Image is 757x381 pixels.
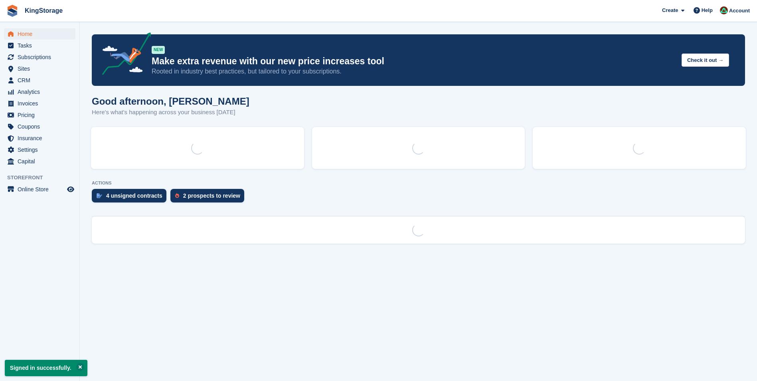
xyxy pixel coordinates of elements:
[4,98,75,109] a: menu
[18,63,65,74] span: Sites
[18,156,65,167] span: Capital
[5,360,87,376] p: Signed in successfully.
[18,52,65,63] span: Subscriptions
[4,75,75,86] a: menu
[152,67,675,76] p: Rooted in industry best practices, but tailored to your subscriptions.
[170,189,248,206] a: 2 prospects to review
[702,6,713,14] span: Help
[4,86,75,97] a: menu
[662,6,678,14] span: Create
[18,98,65,109] span: Invoices
[729,7,750,15] span: Account
[92,96,249,107] h1: Good afternoon, [PERSON_NAME]
[95,32,151,78] img: price-adjustments-announcement-icon-8257ccfd72463d97f412b2fc003d46551f7dbcb40ab6d574587a9cd5c0d94...
[92,108,249,117] p: Here's what's happening across your business [DATE]
[720,6,728,14] img: John King
[4,156,75,167] a: menu
[18,121,65,132] span: Coupons
[18,28,65,40] span: Home
[4,40,75,51] a: menu
[152,46,165,54] div: NEW
[18,40,65,51] span: Tasks
[97,193,102,198] img: contract_signature_icon-13c848040528278c33f63329250d36e43548de30e8caae1d1a13099fd9432cc5.svg
[18,109,65,121] span: Pricing
[4,109,75,121] a: menu
[183,192,240,199] div: 2 prospects to review
[18,184,65,195] span: Online Store
[4,121,75,132] a: menu
[4,52,75,63] a: menu
[4,144,75,155] a: menu
[4,28,75,40] a: menu
[106,192,162,199] div: 4 unsigned contracts
[18,133,65,144] span: Insurance
[6,5,18,17] img: stora-icon-8386f47178a22dfd0bd8f6a31ec36ba5ce8667c1dd55bd0f319d3a0aa187defe.svg
[4,184,75,195] a: menu
[18,144,65,155] span: Settings
[18,75,65,86] span: CRM
[4,133,75,144] a: menu
[92,189,170,206] a: 4 unsigned contracts
[4,63,75,74] a: menu
[682,54,729,67] button: Check it out →
[66,185,75,194] a: Preview store
[22,4,66,17] a: KingStorage
[18,86,65,97] span: Analytics
[152,56,675,67] p: Make extra revenue with our new price increases tool
[7,174,79,182] span: Storefront
[175,193,179,198] img: prospect-51fa495bee0391a8d652442698ab0144808aea92771e9ea1ae160a38d050c398.svg
[92,181,745,186] p: ACTIONS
